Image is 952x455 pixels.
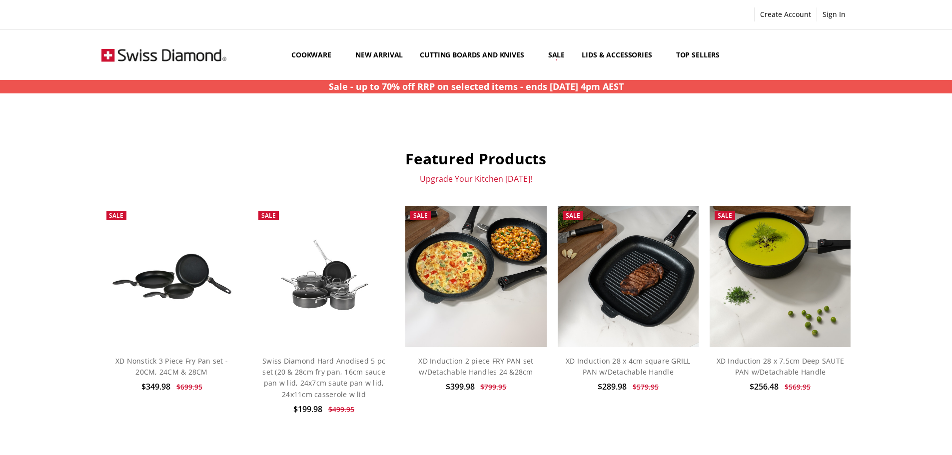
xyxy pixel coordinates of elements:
img: XD Induction 28 x 7.5cm Deep SAUTE PAN w/Detachable Handle [710,206,851,347]
a: New arrival [347,32,411,77]
a: Cookware [283,32,347,77]
span: $799.95 [480,382,506,392]
a: Swiss Diamond Hard Anodised 5 pc set (20 & 28cm fry pan, 16cm sauce pan w lid, 24x7cm saute pan w... [253,206,394,347]
a: XD Induction 28 x 7.5cm Deep SAUTE PAN w/Detachable Handle [717,356,845,377]
h2: Featured Products [101,149,851,168]
a: XD Induction 2 piece FRY PAN set w/Detachable Handles 24 &28cm [418,356,533,377]
a: Lids & Accessories [573,32,667,77]
a: XD Nonstick 3 Piece Fry Pan set - 20CM, 24CM & 28CM [115,356,228,377]
span: $199.98 [293,404,322,415]
img: Swiss Diamond Hard Anodised 5 pc set (20 & 28cm fry pan, 16cm sauce pan w lid, 24x7cm saute pan w... [253,229,394,324]
a: Sale [540,32,573,77]
span: $256.48 [750,381,779,392]
img: Free Shipping On Every Order [101,30,226,80]
span: $699.95 [176,382,202,392]
span: Sale [413,211,428,220]
a: Sign In [817,7,851,21]
a: Create Account [755,7,817,21]
span: $499.95 [328,405,354,414]
span: Sale [109,211,123,220]
a: XD Nonstick 3 Piece Fry Pan set - 20CM, 24CM & 28CM [101,206,242,347]
span: $399.98 [446,381,475,392]
span: $569.95 [785,382,811,392]
img: XD Induction 2 piece FRY PAN set w/Detachable Handles 24 &28cm [405,206,546,347]
a: Cutting boards and knives [411,32,540,77]
a: Swiss Diamond Hard Anodised 5 pc set (20 & 28cm fry pan, 16cm sauce pan w lid, 24x7cm saute pan w... [262,356,385,399]
strong: Sale - up to 70% off RRP on selected items - ends [DATE] 4pm AEST [329,80,624,92]
span: Sale [718,211,732,220]
span: $579.95 [633,382,659,392]
a: XD Induction 28 x 4cm square GRILL PAN w/Detachable Handle [566,356,691,377]
span: Sale [566,211,580,220]
p: Upgrade Your Kitchen [DATE]! [101,174,851,184]
a: Top Sellers [668,32,728,77]
img: XD Induction 28 x 4cm square GRILL PAN w/Detachable Handle [558,206,699,347]
img: XD Nonstick 3 Piece Fry Pan set - 20CM, 24CM & 28CM [101,241,242,312]
span: $289.98 [598,381,627,392]
span: $349.98 [141,381,170,392]
span: Sale [261,211,276,220]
